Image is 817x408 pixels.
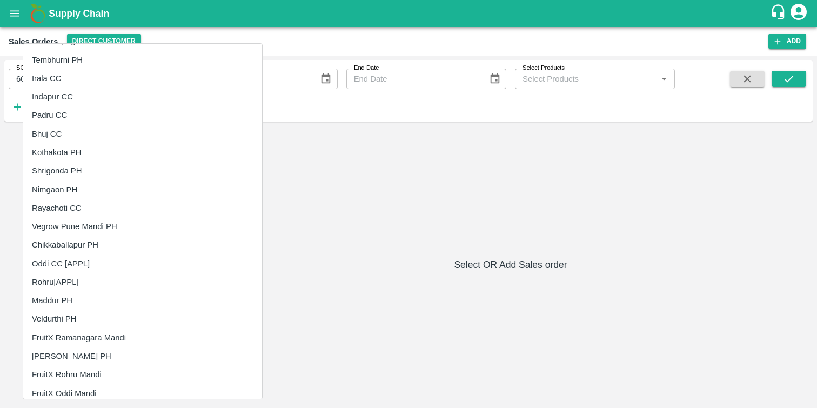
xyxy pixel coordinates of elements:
[23,273,262,291] li: Rohru[APPL]
[23,88,262,106] li: Indapur CC
[23,143,262,162] li: Kothakota PH
[23,51,262,69] li: Tembhurni PH
[23,291,262,310] li: Maddur PH
[23,69,262,88] li: Irala CC
[23,125,262,143] li: Bhuj CC
[23,384,262,403] li: FruitX Oddi Mandi
[23,180,262,199] li: Nimgaon PH
[23,162,262,180] li: Shrigonda PH
[23,255,262,273] li: Oddi CC [APPL]
[23,106,262,124] li: Padru CC
[23,347,262,365] li: [PERSON_NAME] PH
[23,217,262,236] li: Vegrow Pune Mandi PH
[23,329,262,347] li: FruitX Ramanagara Mandi
[23,365,262,384] li: FruitX Rohru Mandi
[23,236,262,254] li: Chikkaballapur PH
[23,310,262,328] li: Veldurthi PH
[23,199,262,217] li: Rayachoti CC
